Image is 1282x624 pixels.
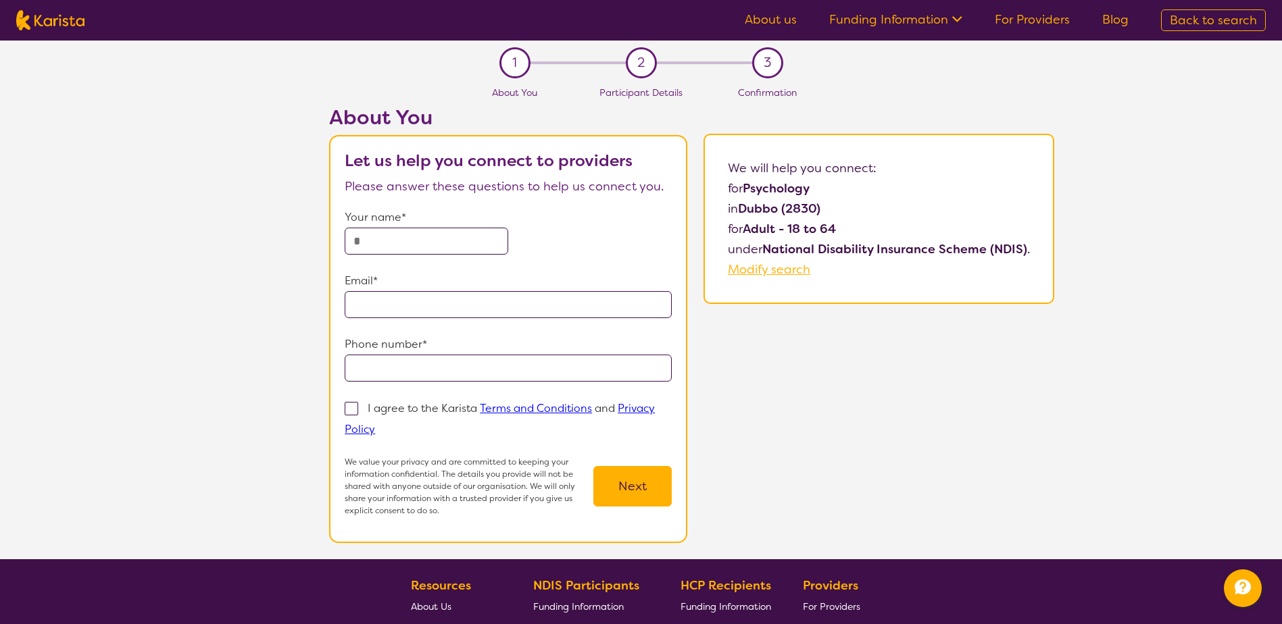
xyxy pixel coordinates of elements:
p: in [728,199,1030,219]
b: Dubbo (2830) [738,201,820,217]
span: About Us [411,600,451,613]
p: for [728,219,1030,239]
b: HCP Recipients [681,577,771,594]
a: For Providers [995,11,1070,28]
a: Back to search [1161,9,1266,31]
span: 3 [764,53,771,73]
p: under . [728,239,1030,259]
b: National Disability Insurance Scheme (NDIS) [762,241,1027,257]
a: Funding Information [681,596,771,617]
a: Funding Information [533,596,649,617]
p: for [728,178,1030,199]
b: Resources [411,577,471,594]
b: NDIS Participants [533,577,639,594]
h2: About You [329,105,687,130]
button: Next [593,466,672,506]
span: 2 [637,53,645,73]
a: Funding Information [829,11,962,28]
button: Channel Menu [1224,569,1262,607]
span: Funding Information [533,600,624,613]
b: Providers [803,577,858,594]
a: About Us [411,596,501,617]
span: Confirmation [738,86,797,99]
p: I agree to the Karista and [345,401,655,436]
span: Participant Details [599,86,683,99]
span: Funding Information [681,600,771,613]
p: We will help you connect: [728,158,1030,178]
b: Adult - 18 to 64 [743,221,836,237]
p: Email* [345,271,672,291]
p: Your name* [345,207,672,228]
b: Psychology [743,180,810,197]
span: For Providers [803,600,860,613]
a: Blog [1102,11,1129,28]
span: 1 [512,53,517,73]
a: Modify search [728,261,810,278]
span: About You [492,86,537,99]
img: Karista logo [16,10,84,30]
a: Terms and Conditions [480,401,592,415]
p: Please answer these questions to help us connect you. [345,176,672,197]
a: About us [745,11,797,28]
span: Back to search [1170,12,1257,28]
p: We value your privacy and are committed to keeping your information confidential. The details you... [345,456,593,517]
b: Let us help you connect to providers [345,150,633,172]
a: For Providers [803,596,866,617]
p: Phone number* [345,334,672,355]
